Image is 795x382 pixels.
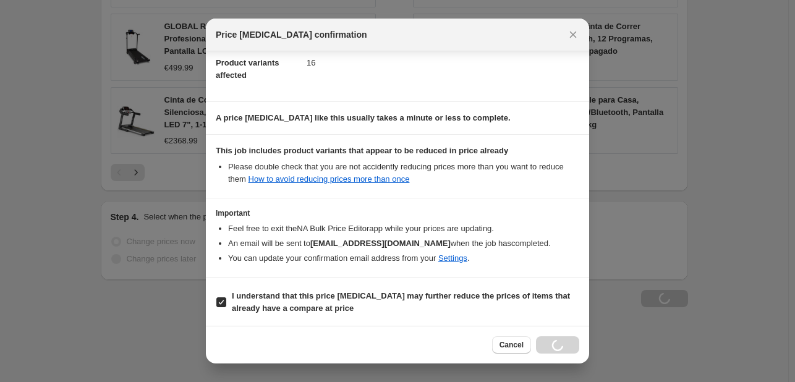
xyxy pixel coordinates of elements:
[307,46,579,79] dd: 16
[228,252,579,265] li: You can update your confirmation email address from your .
[500,340,524,350] span: Cancel
[216,146,508,155] b: This job includes product variants that appear to be reduced in price already
[228,223,579,235] li: Feel free to exit the NA Bulk Price Editor app while your prices are updating.
[228,161,579,185] li: Please double check that you are not accidently reducing prices more than you want to reduce them
[216,28,367,41] span: Price [MEDICAL_DATA] confirmation
[228,237,579,250] li: An email will be sent to when the job has completed .
[564,26,582,43] button: Close
[216,113,511,122] b: A price [MEDICAL_DATA] like this usually takes a minute or less to complete.
[216,208,579,218] h3: Important
[492,336,531,354] button: Cancel
[438,253,467,263] a: Settings
[232,291,570,313] b: I understand that this price [MEDICAL_DATA] may further reduce the prices of items that already h...
[216,58,279,80] span: Product variants affected
[249,174,410,184] a: How to avoid reducing prices more than once
[310,239,451,248] b: [EMAIL_ADDRESS][DOMAIN_NAME]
